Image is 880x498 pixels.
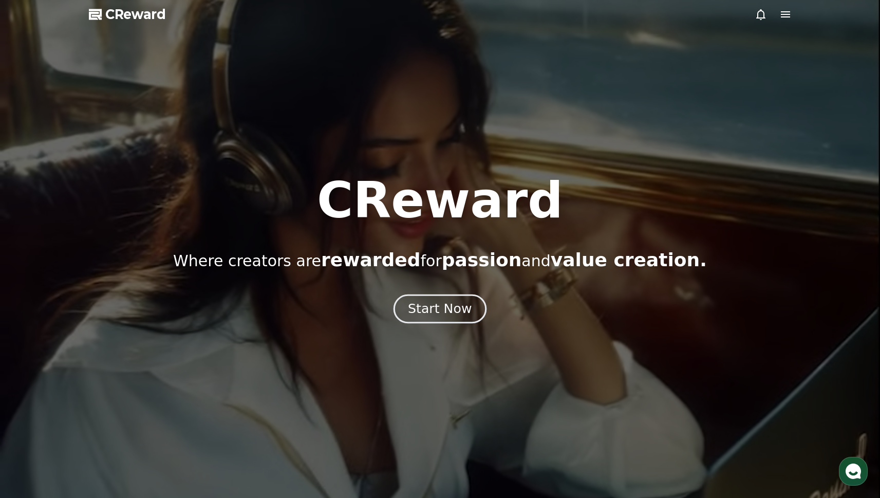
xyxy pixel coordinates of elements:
a: Settings [133,326,197,352]
a: Messages [68,326,133,352]
span: passion [442,249,522,270]
a: Start Now [396,305,484,315]
span: Messages [85,342,116,350]
a: Home [3,326,68,352]
button: Start Now [394,294,486,323]
div: Start Now [408,300,472,318]
span: value creation. [551,249,707,270]
h1: CReward [317,176,563,225]
span: Settings [152,341,177,349]
a: CReward [89,6,166,23]
p: Where creators are for and [173,250,707,270]
span: rewarded [321,249,420,270]
span: Home [26,341,44,349]
span: CReward [105,6,166,23]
